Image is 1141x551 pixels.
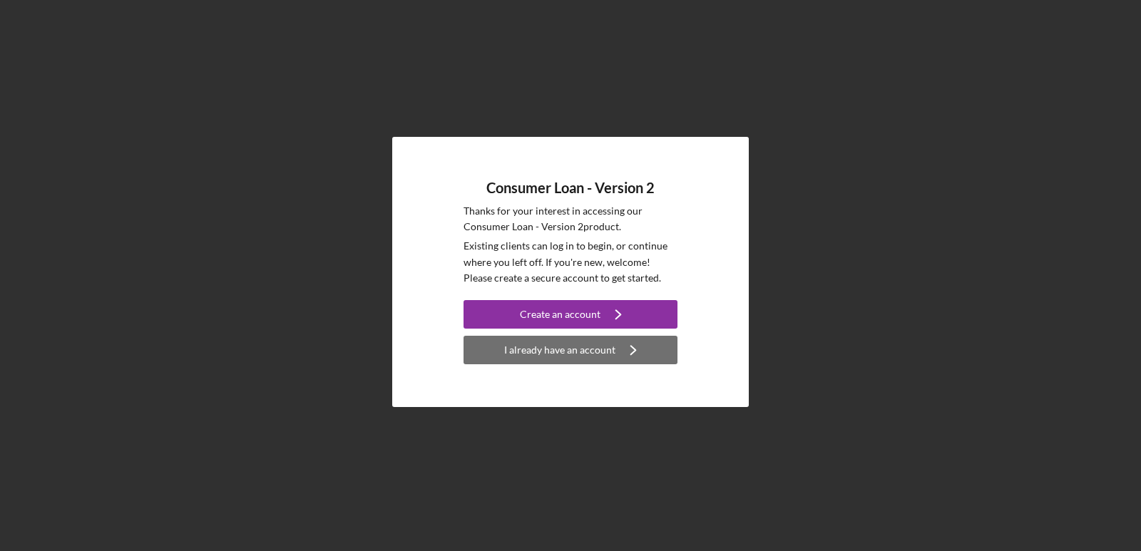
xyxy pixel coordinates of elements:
[464,300,677,332] a: Create an account
[464,238,677,286] p: Existing clients can log in to begin, or continue where you left off. If you're new, welcome! Ple...
[486,180,655,196] h4: Consumer Loan - Version 2
[464,336,677,364] button: I already have an account
[464,300,677,329] button: Create an account
[520,300,600,329] div: Create an account
[464,203,677,235] p: Thanks for your interest in accessing our Consumer Loan - Version 2 product.
[504,336,615,364] div: I already have an account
